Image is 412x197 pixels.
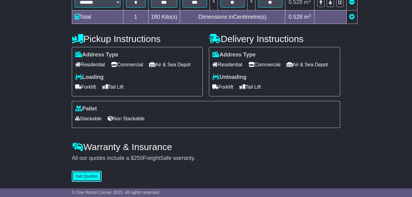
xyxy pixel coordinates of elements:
[75,114,102,123] span: Stackable
[72,171,102,182] button: Get Quotes
[72,10,123,24] td: Total
[180,10,285,24] td: Dimensions in Centimetre(s)
[212,60,242,69] span: Residential
[248,60,280,69] span: Commercial
[304,14,311,20] span: m
[212,82,233,92] span: Forklift
[75,60,105,69] span: Residential
[72,155,340,162] div: All our quotes include a $ FreightSafe warranty.
[349,14,355,20] a: Add new item
[309,13,311,18] sup: 3
[75,106,97,112] label: Pallet
[75,52,118,58] label: Address Type
[151,14,160,20] span: 180
[149,60,191,69] span: Air & Sea Depot
[108,114,144,123] span: Non Stackable
[72,142,340,152] h4: Warranty & Insurance
[75,74,104,81] label: Loading
[72,190,160,195] span: © One World Courier 2025. All rights reserved.
[72,34,203,44] h4: Pickup Instructions
[289,14,302,20] span: 0.528
[123,10,148,24] td: 1
[134,155,143,161] span: 250
[209,34,340,44] h4: Delivery Instructions
[75,82,96,92] span: Forklift
[287,60,328,69] span: Air & Sea Depot
[212,74,246,81] label: Unloading
[212,52,256,58] label: Address Type
[102,82,124,92] span: Tail Lift
[148,10,180,24] td: Kilo(s)
[239,82,261,92] span: Tail Lift
[111,60,143,69] span: Commercial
